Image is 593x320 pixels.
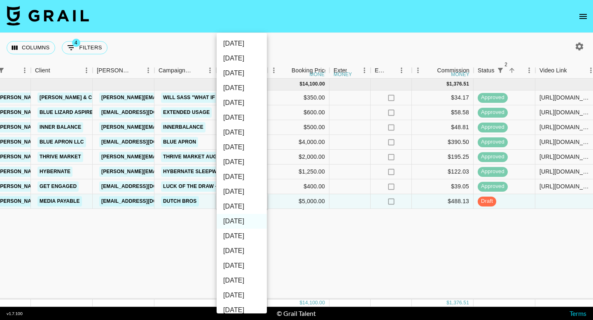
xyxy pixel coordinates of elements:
[217,288,267,303] li: [DATE]
[217,273,267,288] li: [DATE]
[217,110,267,125] li: [DATE]
[217,36,267,51] li: [DATE]
[217,184,267,199] li: [DATE]
[217,66,267,81] li: [DATE]
[217,140,267,155] li: [DATE]
[217,95,267,110] li: [DATE]
[217,243,267,258] li: [DATE]
[217,199,267,214] li: [DATE]
[217,169,267,184] li: [DATE]
[217,155,267,169] li: [DATE]
[217,125,267,140] li: [DATE]
[217,229,267,243] li: [DATE]
[217,258,267,273] li: [DATE]
[217,303,267,318] li: [DATE]
[217,214,267,229] li: [DATE]
[217,51,267,66] li: [DATE]
[217,81,267,95] li: [DATE]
